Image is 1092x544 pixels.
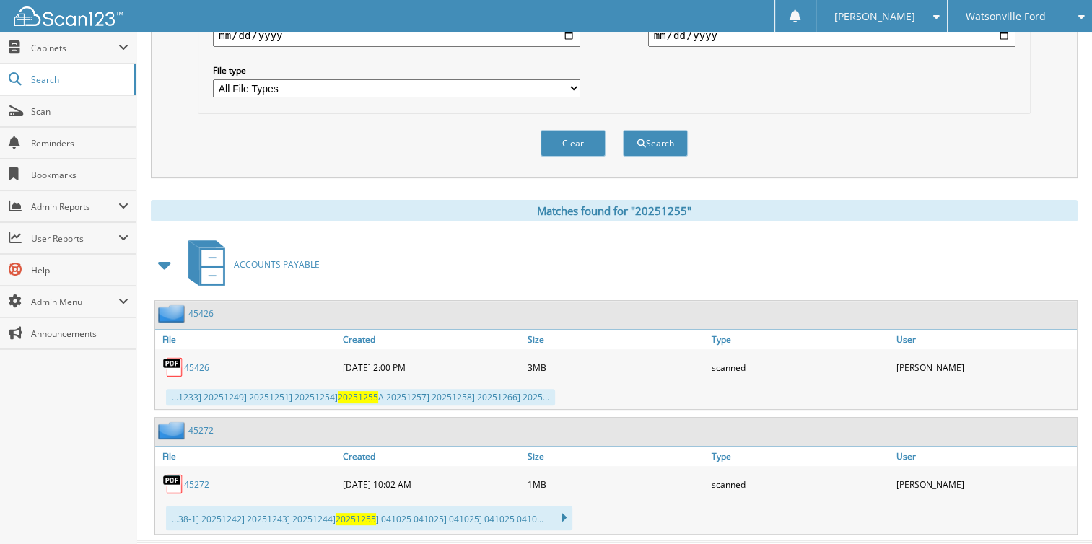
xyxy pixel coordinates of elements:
[623,130,688,157] button: Search
[188,424,214,436] a: 45272
[31,42,118,54] span: Cabinets
[234,258,320,271] span: ACCOUNTS PAYABLE
[180,236,320,293] a: ACCOUNTS PAYABLE
[966,12,1046,21] span: Watsonville Ford
[31,169,128,181] span: Bookmarks
[166,389,555,405] div: ...1233] 20251249] 20251251] 20251254] A 20251257] 20251258] 20251266] 2025...
[339,330,523,349] a: Created
[166,506,572,530] div: ...38-1] 20251242] 20251243] 20251244] ] 041025 041025] 041025] 041025 0410...
[336,513,376,525] span: 20251255
[31,201,118,213] span: Admin Reports
[708,447,892,466] a: Type
[188,307,214,320] a: 45426
[14,6,123,26] img: scan123-logo-white.svg
[31,105,128,118] span: Scan
[708,470,892,499] div: scanned
[648,24,1015,47] input: end
[31,74,126,86] span: Search
[834,12,915,21] span: [PERSON_NAME]
[158,421,188,439] img: folder2.png
[31,232,118,245] span: User Reports
[893,470,1077,499] div: [PERSON_NAME]
[162,473,184,495] img: PDF.png
[524,447,708,466] a: Size
[151,200,1078,221] div: Matches found for "20251255"
[158,304,188,323] img: folder2.png
[339,447,523,466] a: Created
[893,353,1077,382] div: [PERSON_NAME]
[524,470,708,499] div: 1MB
[708,353,892,382] div: scanned
[1020,475,1092,544] iframe: Chat Widget
[213,24,580,47] input: start
[893,330,1077,349] a: User
[708,330,892,349] a: Type
[339,353,523,382] div: [DATE] 2:00 PM
[155,330,339,349] a: File
[155,447,339,466] a: File
[31,328,128,340] span: Announcements
[31,296,118,308] span: Admin Menu
[213,64,580,76] label: File type
[184,478,209,491] a: 45272
[338,391,378,403] span: 20251255
[893,447,1077,466] a: User
[339,470,523,499] div: [DATE] 10:02 AM
[524,330,708,349] a: Size
[162,356,184,378] img: PDF.png
[31,264,128,276] span: Help
[31,137,128,149] span: Reminders
[541,130,606,157] button: Clear
[524,353,708,382] div: 3MB
[184,361,209,374] a: 45426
